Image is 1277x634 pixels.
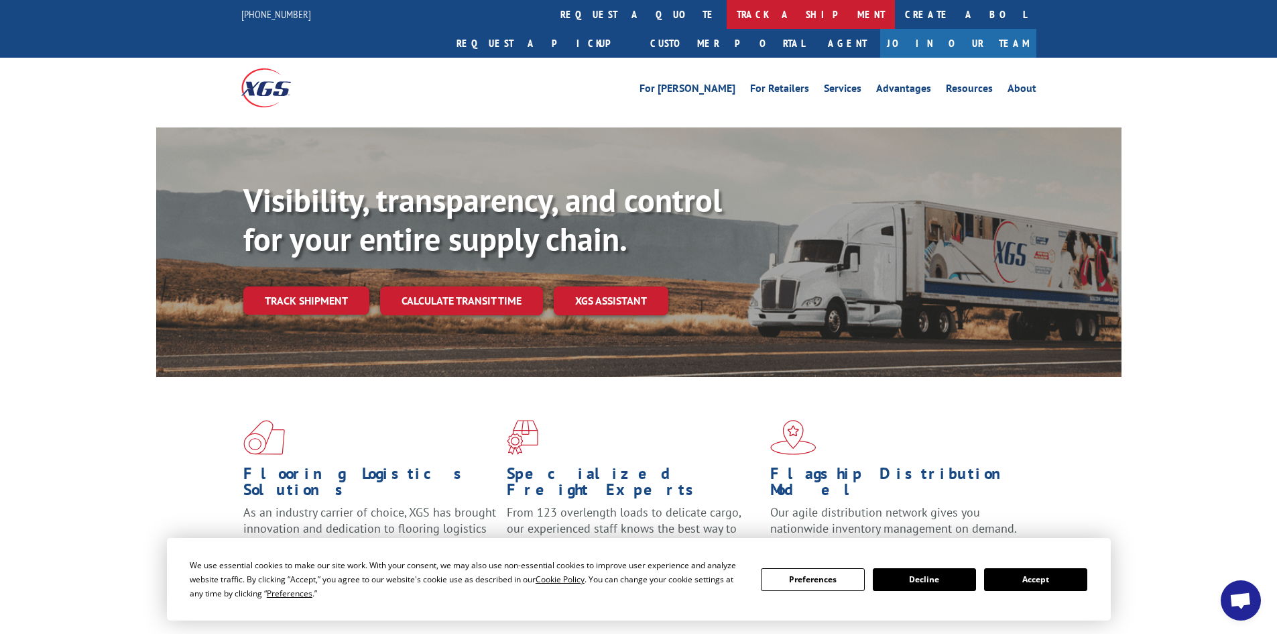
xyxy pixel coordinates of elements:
[380,286,543,315] a: Calculate transit time
[824,83,861,98] a: Services
[1221,580,1261,621] a: Open chat
[880,29,1036,58] a: Join Our Team
[873,568,976,591] button: Decline
[770,466,1024,505] h1: Flagship Distribution Model
[243,505,496,552] span: As an industry carrier of choice, XGS has brought innovation and dedication to flooring logistics...
[167,538,1111,621] div: Cookie Consent Prompt
[1008,83,1036,98] a: About
[243,420,285,455] img: xgs-icon-total-supply-chain-intelligence-red
[946,83,993,98] a: Resources
[507,420,538,455] img: xgs-icon-focused-on-flooring-red
[814,29,880,58] a: Agent
[241,7,311,21] a: [PHONE_NUMBER]
[770,505,1017,536] span: Our agile distribution network gives you nationwide inventory management on demand.
[507,466,760,505] h1: Specialized Freight Experts
[770,420,816,455] img: xgs-icon-flagship-distribution-model-red
[554,286,668,315] a: XGS ASSISTANT
[536,574,585,585] span: Cookie Policy
[267,588,312,599] span: Preferences
[190,558,745,600] div: We use essential cookies to make our site work. With your consent, we may also use non-essential ...
[243,179,722,260] b: Visibility, transparency, and control for your entire supply chain.
[446,29,640,58] a: Request a pickup
[243,466,497,505] h1: Flooring Logistics Solutions
[876,83,931,98] a: Advantages
[640,83,735,98] a: For [PERSON_NAME]
[640,29,814,58] a: Customer Portal
[750,83,809,98] a: For Retailers
[243,286,369,315] a: Track shipment
[507,505,760,564] p: From 123 overlength loads to delicate cargo, our experienced staff knows the best way to move you...
[761,568,864,591] button: Preferences
[984,568,1087,591] button: Accept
